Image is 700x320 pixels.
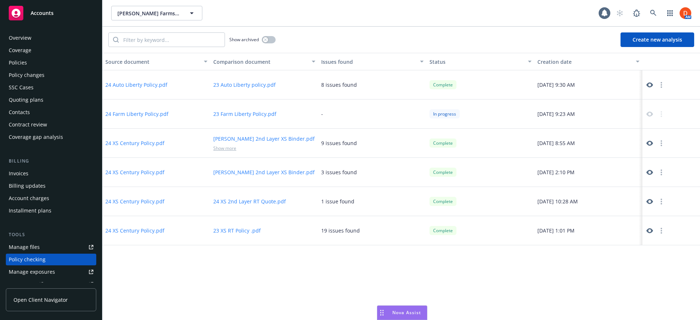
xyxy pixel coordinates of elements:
div: - [321,110,323,118]
div: Complete [429,138,456,148]
a: Coverage gap analysis [6,131,96,143]
img: photo [680,7,691,19]
a: Manage certificates [6,278,96,290]
div: Account charges [9,192,49,204]
button: Issues found [318,53,426,70]
span: Show more [213,145,236,151]
div: Quoting plans [9,94,43,106]
div: Manage files [9,241,40,253]
a: Quoting plans [6,94,96,106]
a: SSC Cases [6,82,96,93]
button: Nova Assist [377,305,427,320]
button: Creation date [534,53,642,70]
div: Billing updates [9,180,46,192]
a: Search [646,6,661,20]
div: Creation date [537,58,631,66]
a: Accounts [6,3,96,23]
button: Comparison document [210,53,318,70]
button: 24 Auto Liberty Policy.pdf [105,81,167,89]
a: Invoices [6,168,96,179]
button: Create new analysis [621,32,694,47]
a: Coverage [6,44,96,56]
div: Issues found [321,58,415,66]
span: Show archived [229,36,259,43]
button: Source document [102,53,210,70]
div: Manage exposures [9,266,55,278]
div: Comparison document [213,58,307,66]
div: Billing [6,157,96,165]
div: Manage certificates [9,278,57,290]
div: Complete [429,226,456,235]
div: Policy changes [9,69,44,81]
button: 24 XS Century Policy.pdf [105,198,164,205]
button: 24 XS 2nd Layer RT Quote.pdf [213,198,286,205]
a: Account charges [6,192,96,204]
button: 23 XS RT Policy .pdf [213,227,261,234]
svg: Search [113,37,119,43]
div: [DATE] 8:55 AM [534,129,642,158]
div: 8 issues found [321,81,357,89]
div: [DATE] 10:28 AM [534,187,642,216]
div: Complete [429,168,456,177]
div: [DATE] 9:23 AM [534,99,642,129]
a: Manage files [6,241,96,253]
a: Policy changes [6,69,96,81]
div: Source document [105,58,199,66]
div: [DATE] 1:01 PM [534,216,642,245]
a: Overview [6,32,96,44]
a: Manage exposures [6,266,96,278]
div: Installment plans [9,205,51,216]
input: Filter by keyword... [119,33,225,47]
div: Contract review [9,119,47,130]
a: Contacts [6,106,96,118]
button: 23 Auto Liberty policy.pdf [213,81,276,89]
a: Policy checking [6,254,96,265]
a: Switch app [663,6,677,20]
button: [PERSON_NAME] 2nd Layer XS Binder.pdf [213,135,315,143]
div: Coverage [9,44,31,56]
div: Policies [9,57,27,69]
button: [PERSON_NAME] 2nd Layer XS Binder.pdf [213,168,315,176]
div: 3 issues found [321,168,357,176]
button: 23 Farm Liberty Policy.pdf [213,110,276,118]
button: Status [427,53,534,70]
div: [DATE] 9:30 AM [534,70,642,99]
div: Drag to move [377,306,386,320]
a: Installment plans [6,205,96,216]
div: Invoices [9,168,28,179]
div: [DATE] 2:10 PM [534,158,642,187]
button: 24 XS Century Policy.pdf [105,168,164,176]
div: Coverage gap analysis [9,131,63,143]
a: Contract review [6,119,96,130]
button: 24 XS Century Policy.pdf [105,227,164,234]
div: Status [429,58,524,66]
div: 1 issue found [321,198,354,205]
div: 19 issues found [321,227,360,234]
button: [PERSON_NAME] Farms LLC [111,6,202,20]
button: 24 XS Century Policy.pdf [105,139,164,147]
a: Report a Bug [629,6,644,20]
div: Overview [9,32,31,44]
span: [PERSON_NAME] Farms LLC [117,9,180,17]
div: Complete [429,80,456,89]
span: Accounts [31,10,54,16]
button: 24 Farm Liberty Policy.pdf [105,110,168,118]
a: Start snowing [612,6,627,20]
div: Policy checking [9,254,46,265]
span: Nova Assist [392,309,421,316]
div: Contacts [9,106,30,118]
a: Policies [6,57,96,69]
a: Billing updates [6,180,96,192]
div: In progress [429,109,460,118]
div: Tools [6,231,96,238]
div: Complete [429,197,456,206]
div: 9 issues found [321,139,357,147]
div: SSC Cases [9,82,34,93]
span: Open Client Navigator [13,296,68,304]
